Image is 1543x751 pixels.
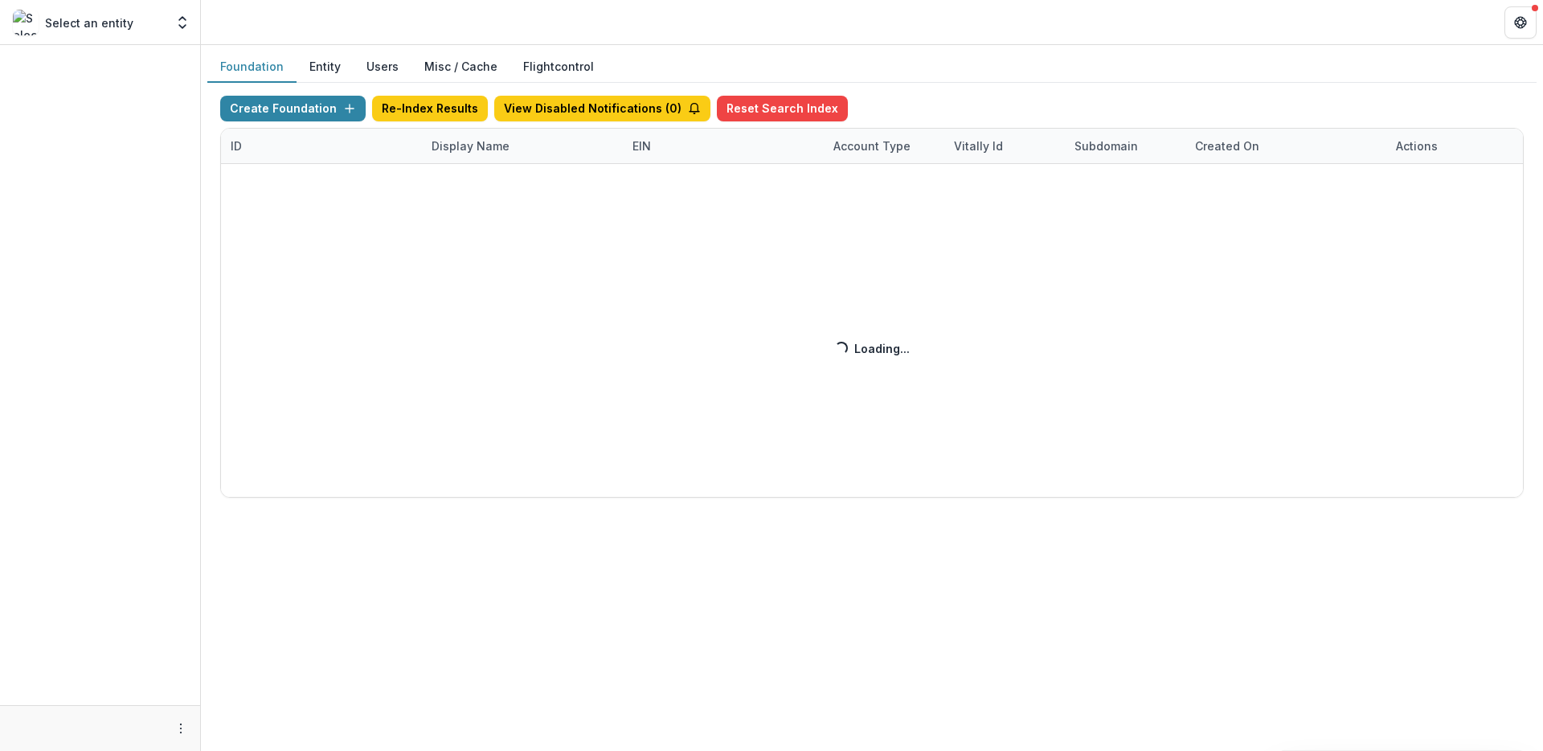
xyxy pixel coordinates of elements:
button: Open entity switcher [171,6,194,39]
button: Entity [297,51,354,83]
a: Flightcontrol [523,58,594,75]
button: Misc / Cache [411,51,510,83]
button: More [171,719,190,738]
button: Foundation [207,51,297,83]
img: Select an entity [13,10,39,35]
p: Select an entity [45,14,133,31]
button: Users [354,51,411,83]
button: Get Help [1504,6,1537,39]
